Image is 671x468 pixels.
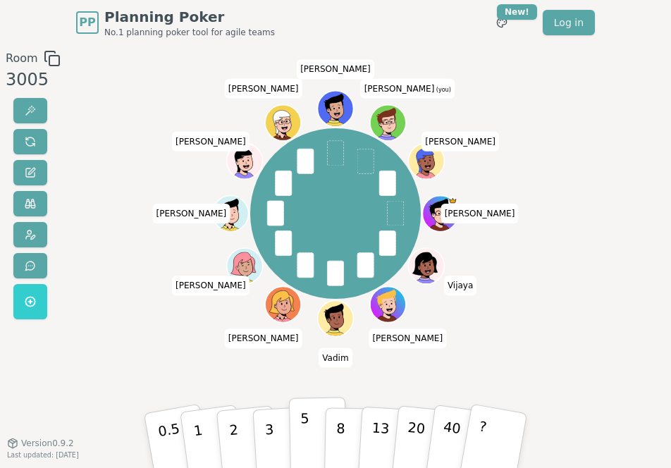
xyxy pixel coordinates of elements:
span: No.1 planning poker tool for agile teams [104,27,275,38]
span: Click to change your name [369,328,446,348]
a: Log in [543,10,595,35]
span: Click to change your name [225,79,302,99]
span: Click to change your name [172,276,250,295]
button: Change avatar [13,222,47,247]
span: Click to change your name [361,79,455,99]
div: New! [497,4,537,20]
span: Click to change your name [297,59,374,79]
span: Click to change your name [421,132,499,152]
span: PP [79,14,95,31]
span: Click to change your name [444,276,476,295]
button: Version0.9.2 [7,438,74,449]
span: Version 0.9.2 [21,438,74,449]
button: Reset votes [13,129,47,154]
button: Reveal votes [13,98,47,123]
span: Click to change your name [153,204,230,223]
span: Click to change your name [441,204,519,223]
button: Click to change your avatar [371,106,405,140]
span: Click to change your name [172,132,250,152]
button: Watch only [13,191,47,216]
button: Send feedback [13,253,47,278]
span: Click to change your name [225,328,302,348]
span: Click to change your name [319,347,352,367]
button: New! [489,10,515,35]
span: Matt is the host [448,197,457,206]
span: Last updated: [DATE] [7,451,79,459]
a: PPPlanning PokerNo.1 planning poker tool for agile teams [76,7,275,38]
button: Change name [13,160,47,185]
span: (you) [434,87,451,93]
button: Get a named room [13,284,47,319]
span: Planning Poker [104,7,275,27]
span: Room [6,50,38,67]
div: 3005 [6,67,61,92]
